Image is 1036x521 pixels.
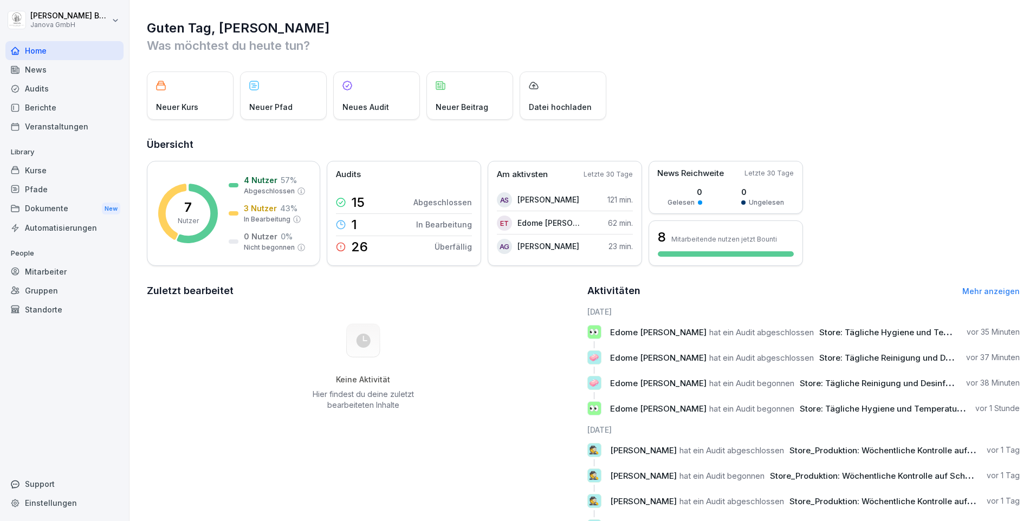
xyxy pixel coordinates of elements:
span: hat ein Audit abgeschlossen [679,445,784,455]
p: 0 [668,186,702,198]
span: Edome [PERSON_NAME] [610,327,707,337]
h2: Zuletzt bearbeitet [147,283,580,298]
p: Mitarbeitende nutzen jetzt Bounti [671,235,777,243]
p: Gelesen [668,198,695,207]
span: [PERSON_NAME] [610,471,677,481]
p: Am aktivsten [497,168,548,181]
p: In Bearbeitung [244,214,290,224]
p: 1 [351,218,357,231]
div: ET [497,216,512,231]
div: Gruppen [5,281,124,300]
p: Nicht begonnen [244,243,295,252]
a: Veranstaltungen [5,117,124,136]
p: 3 Nutzer [244,203,277,214]
span: Edome [PERSON_NAME] [610,378,707,388]
span: [PERSON_NAME] [610,445,677,455]
p: Letzte 30 Tage [744,168,794,178]
span: hat ein Audit abgeschlossen [679,496,784,506]
p: Letzte 30 Tage [584,170,633,179]
span: Store: Tägliche Reinigung und Desinfektion der Filiale [800,378,1011,388]
h2: Aktivitäten [587,283,640,298]
p: 62 min. [608,217,633,229]
p: Neuer Kurs [156,101,198,113]
span: Store_Produktion: Wöchentliche Kontrolle auf Schädlinge [789,445,1014,455]
div: Automatisierungen [5,218,124,237]
p: 👀 [589,401,599,416]
p: Neues Audit [342,101,389,113]
div: Pfade [5,180,124,199]
p: Datei hochladen [529,101,592,113]
span: hat ein Audit abgeschlossen [709,327,814,337]
p: 0 Nutzer [244,231,277,242]
p: 0 [741,186,784,198]
h3: 8 [658,228,666,246]
span: Edome [PERSON_NAME] [610,353,707,363]
p: Library [5,144,124,161]
p: 26 [351,240,368,253]
h5: Keine Aktivität [308,375,418,385]
p: 15 [351,196,365,209]
a: Home [5,41,124,60]
p: Nutzer [178,216,199,226]
a: Mehr anzeigen [962,286,1020,296]
p: Abgeschlossen [413,197,472,208]
p: [PERSON_NAME] Baradei [30,11,109,21]
p: [PERSON_NAME] [517,194,579,205]
a: Mitarbeiter [5,262,124,281]
p: 23 min. [608,240,633,252]
p: vor 1 Tag [987,496,1020,506]
div: Dokumente [5,199,124,219]
span: hat ein Audit begonnen [709,378,794,388]
p: Ungelesen [749,198,784,207]
p: 🕵️ [589,493,599,509]
span: Edome [PERSON_NAME] [610,403,707,414]
p: Neuer Beitrag [436,101,488,113]
p: Janova GmbH [30,21,109,29]
div: AG [497,239,512,254]
p: In Bearbeitung [416,219,472,230]
span: Store: Tägliche Reinigung und Desinfektion der Filiale [819,353,1030,363]
p: vor 35 Minuten [967,327,1020,337]
p: Überfällig [435,241,472,252]
p: [PERSON_NAME] [517,240,579,252]
a: Einstellungen [5,493,124,512]
p: Audits [336,168,361,181]
p: 121 min. [607,194,633,205]
a: DokumenteNew [5,199,124,219]
p: vor 1 Tag [987,445,1020,455]
span: hat ein Audit abgeschlossen [709,353,814,363]
h1: Guten Tag, [PERSON_NAME] [147,19,1020,37]
p: vor 38 Minuten [966,377,1020,388]
p: vor 37 Minuten [966,352,1020,363]
h6: [DATE] [587,424,1020,435]
p: 👀 [589,324,599,340]
a: News [5,60,124,79]
span: hat ein Audit begonnen [709,403,794,414]
p: vor 1 Tag [987,470,1020,481]
span: hat ein Audit begonnen [679,471,765,481]
a: Standorte [5,300,124,319]
p: Edome [PERSON_NAME] [517,217,580,229]
div: AS [497,192,512,207]
span: [PERSON_NAME] [610,496,677,506]
p: Was möchtest du heute tun? [147,37,1020,54]
p: 🕵️ [589,468,599,483]
p: 57 % [281,174,297,186]
p: 0 % [281,231,293,242]
p: 🧼 [589,350,599,365]
p: Hier findest du deine zuletzt bearbeiteten Inhalte [308,389,418,411]
h2: Übersicht [147,137,1020,152]
div: Support [5,474,124,493]
p: vor 1 Stunde [975,403,1020,414]
a: Berichte [5,98,124,117]
p: Abgeschlossen [244,186,295,196]
p: 🕵️ [589,442,599,458]
p: People [5,245,124,262]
